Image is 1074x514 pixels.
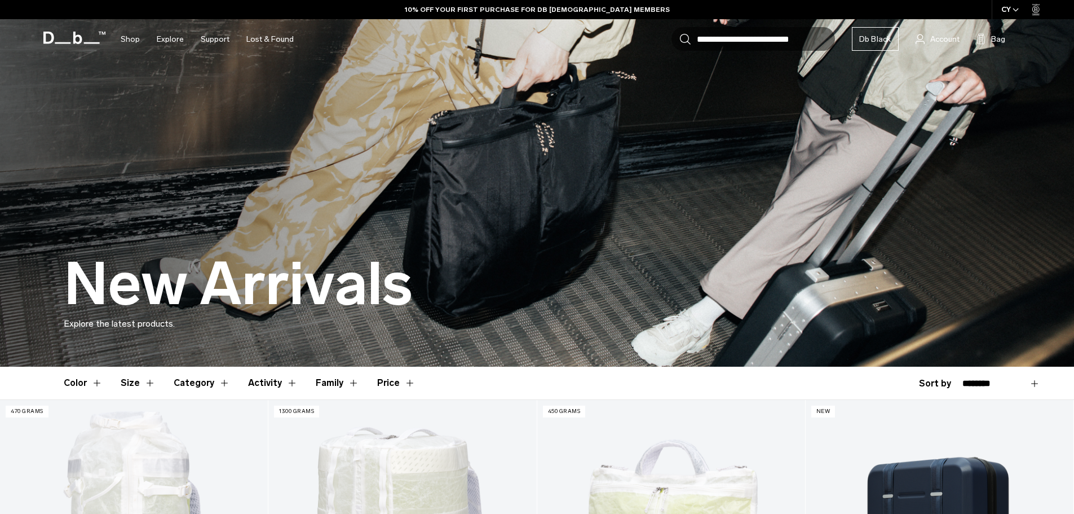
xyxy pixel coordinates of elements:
[248,367,298,399] button: Toggle Filter
[157,19,184,59] a: Explore
[405,5,670,15] a: 10% OFF YOUR FIRST PURCHASE FOR DB [DEMOGRAPHIC_DATA] MEMBERS
[112,19,302,59] nav: Main Navigation
[976,32,1005,46] button: Bag
[316,367,359,399] button: Toggle Filter
[64,252,413,317] h1: New Arrivals
[64,317,1011,331] p: Explore the latest products.
[930,33,960,45] span: Account
[246,19,294,59] a: Lost & Found
[916,32,960,46] a: Account
[543,406,586,418] p: 450 grams
[852,27,899,51] a: Db Black
[201,19,229,59] a: Support
[121,367,156,399] button: Toggle Filter
[991,33,1005,45] span: Bag
[377,367,416,399] button: Toggle Price
[121,19,140,59] a: Shop
[64,367,103,399] button: Toggle Filter
[6,406,48,418] p: 470 grams
[174,367,230,399] button: Toggle Filter
[274,406,319,418] p: 1300 grams
[811,406,836,418] p: New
